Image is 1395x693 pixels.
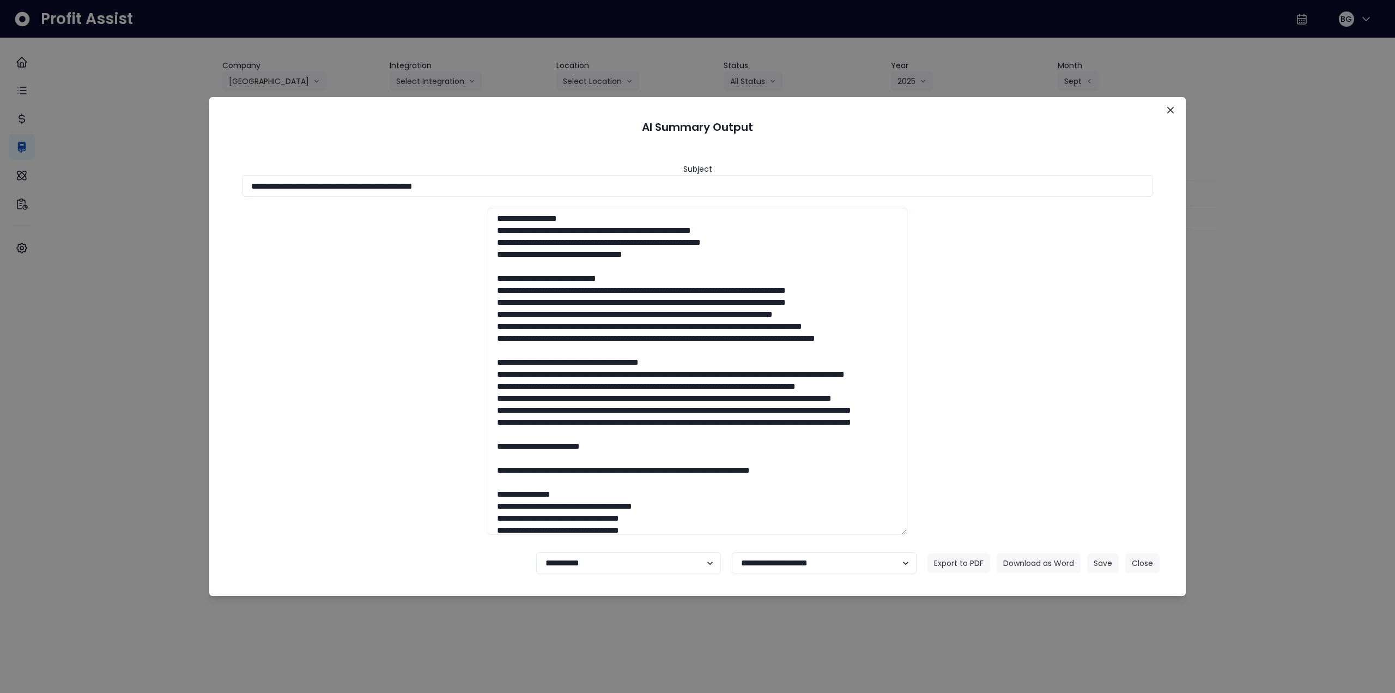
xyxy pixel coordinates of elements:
[222,110,1173,144] header: AI Summary Output
[1087,553,1119,573] button: Save
[683,164,712,175] header: Subject
[1162,101,1179,119] button: Close
[1125,553,1160,573] button: Close
[927,553,990,573] button: Export to PDF
[997,553,1081,573] button: Download as Word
